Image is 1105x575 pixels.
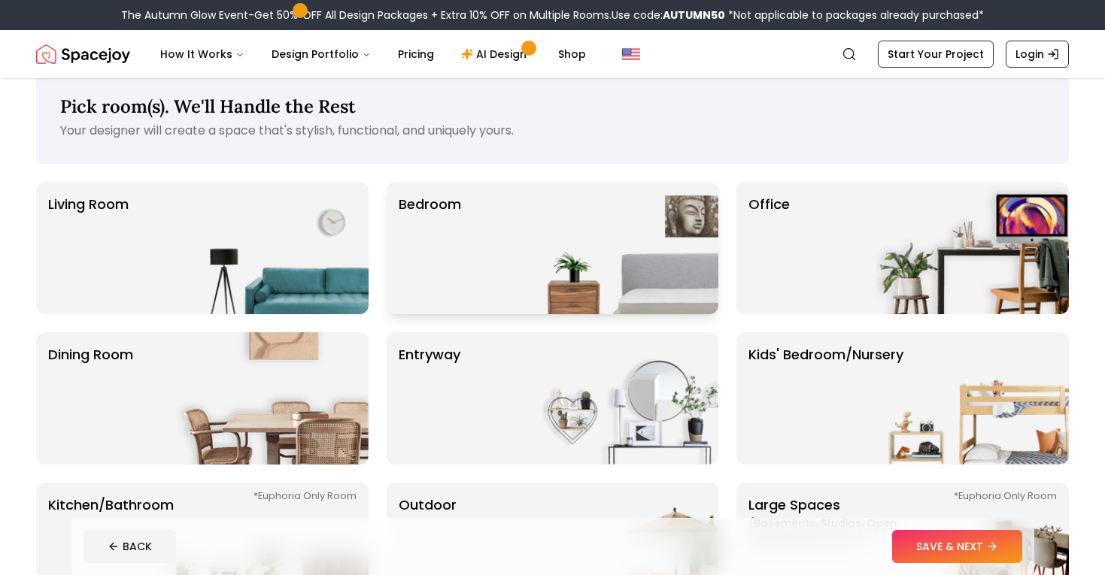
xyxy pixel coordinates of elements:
p: Living Room [48,194,129,302]
a: AI Design [449,39,543,69]
span: ( Basements, Studios, Open living/dining rooms ) [748,516,937,546]
img: entryway [526,332,718,465]
nav: Global [36,30,1069,78]
p: Dining Room [48,344,133,452]
p: Office [748,194,790,302]
button: BACK [83,530,176,563]
p: Kids' Bedroom/Nursery [748,344,903,452]
button: Design Portfolio [260,39,383,69]
img: Living Room [176,182,369,314]
button: SAVE & NEXT [892,530,1022,563]
button: How It Works [148,39,257,69]
img: Spacejoy Logo [36,39,130,69]
img: Office [876,182,1069,314]
img: Kids' Bedroom/Nursery [876,332,1069,465]
a: Spacejoy [36,39,130,69]
span: *Not applicable to packages already purchased* [725,8,984,23]
a: Pricing [386,39,446,69]
a: Login [1006,41,1069,68]
img: Dining Room [176,332,369,465]
b: AUTUMN50 [663,8,725,23]
span: Use code: [612,8,725,23]
span: Pick room(s). We'll Handle the Rest [60,95,356,118]
img: Bedroom [526,182,718,314]
p: entryway [399,344,460,452]
div: The Autumn Glow Event-Get 50% OFF All Design Packages + Extra 10% OFF on Multiple Rooms. [121,8,984,23]
a: Start Your Project [878,41,994,68]
img: United States [622,45,640,63]
p: Bedroom [399,194,461,302]
a: Shop [546,39,598,69]
p: Your designer will create a space that's stylish, functional, and uniquely yours. [60,122,1045,140]
nav: Main [148,39,598,69]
